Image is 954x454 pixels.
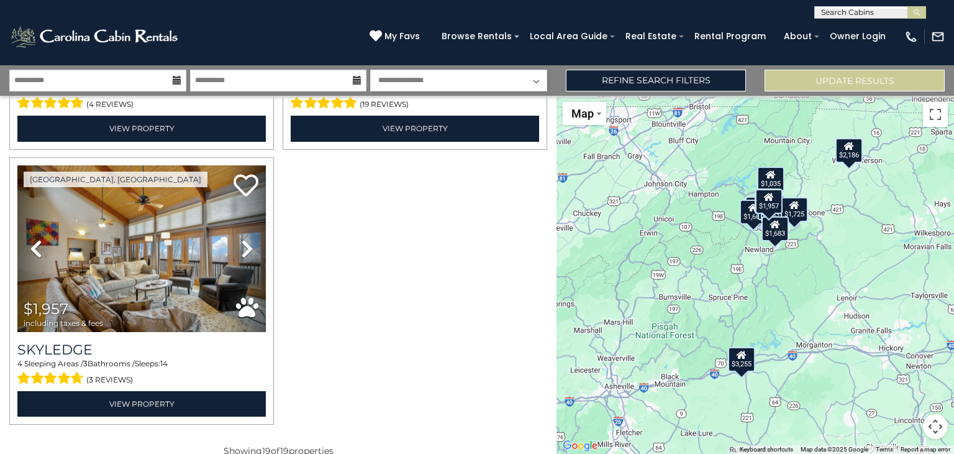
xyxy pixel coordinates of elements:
span: (3 reviews) [86,372,133,388]
button: Update Results [765,70,945,91]
a: Local Area Guide [524,27,614,46]
span: Map data ©2025 Google [801,446,868,453]
a: Skyledge [17,341,266,358]
button: Toggle fullscreen view [923,102,948,127]
img: thumbnail_163434006.jpeg [17,165,266,332]
img: Google [560,438,601,454]
span: $1,957 [24,300,68,318]
span: including taxes & fees [24,319,103,327]
span: 3 [83,359,88,368]
span: My Favs [384,30,420,43]
span: 4 [17,359,22,368]
a: Browse Rentals [435,27,518,46]
button: Change map style [563,102,606,125]
a: View Property [17,116,266,141]
span: Map [571,107,594,120]
div: Sleeping Areas / Bathrooms / Sleeps: [17,83,266,113]
button: Keyboard shortcuts [740,445,793,454]
a: Add to favorites [234,173,258,200]
div: Sleeping Areas / Bathrooms / Sleeps: [17,358,266,388]
div: $1,668 [740,200,767,225]
a: Open this area in Google Maps (opens a new window) [560,438,601,454]
div: $3,255 [728,347,755,372]
a: Rental Program [688,27,772,46]
a: Terms (opens in new tab) [876,446,893,453]
div: $1,035 [757,167,784,192]
a: Real Estate [619,27,683,46]
a: View Property [291,116,539,141]
a: [GEOGRAPHIC_DATA], [GEOGRAPHIC_DATA] [24,172,207,187]
img: White-1-2.png [9,24,181,49]
a: Owner Login [824,27,892,46]
span: (4 reviews) [86,96,134,113]
a: My Favs [370,30,423,44]
span: (19 reviews) [360,96,409,113]
button: Map camera controls [923,414,948,439]
img: phone-regular-white.png [904,30,918,44]
a: About [778,27,818,46]
span: 14 [160,359,168,368]
div: $1,957 [755,189,783,214]
a: View Property [17,391,266,417]
img: mail-regular-white.png [931,30,945,44]
a: Report a map error [901,446,950,453]
div: $1,683 [761,216,789,241]
div: Sleeping Areas / Bathrooms / Sleeps: [291,83,539,113]
div: $1,725 [781,197,808,222]
div: $2,186 [835,138,863,163]
a: Refine Search Filters [566,70,746,91]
